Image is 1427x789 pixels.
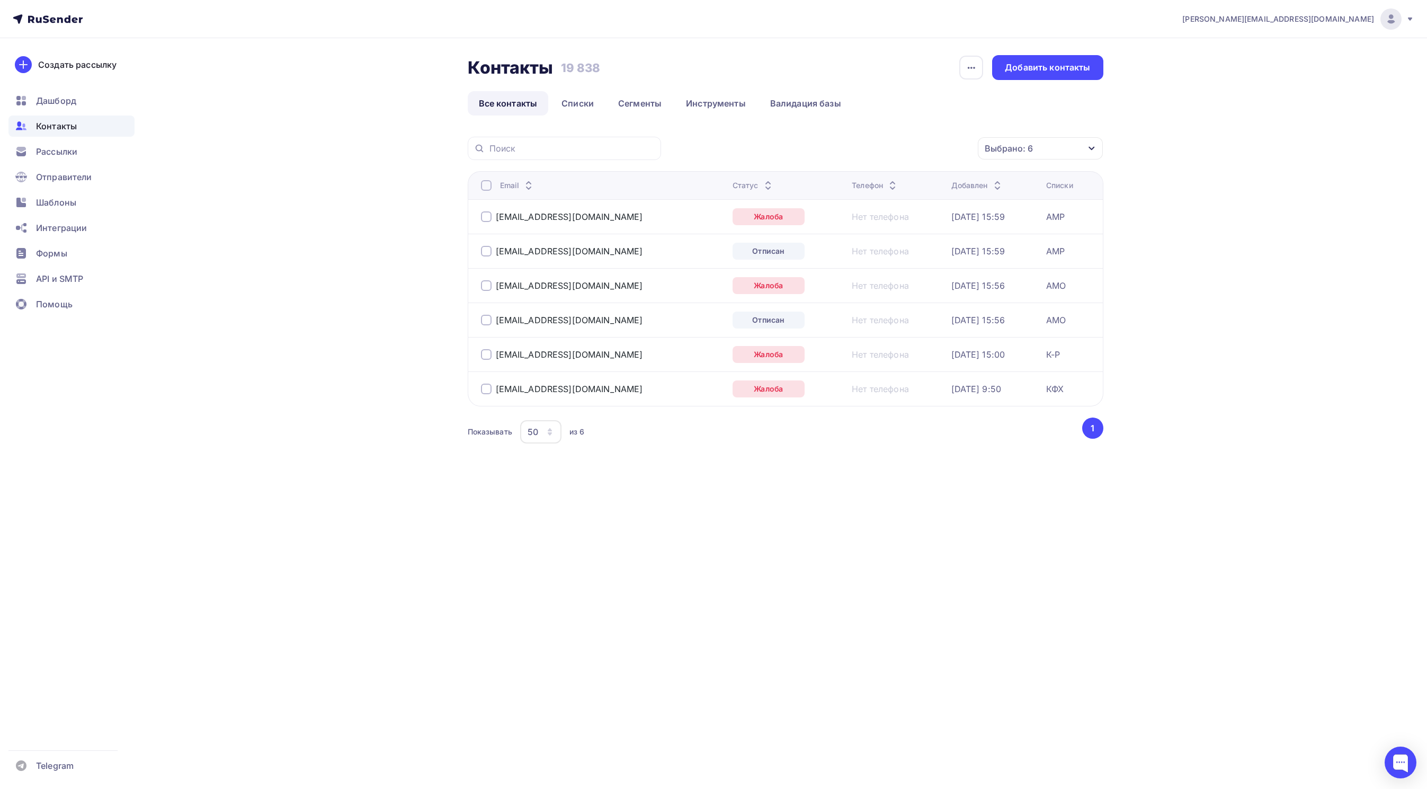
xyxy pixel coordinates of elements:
[951,211,1005,222] a: [DATE] 15:59
[852,246,909,256] a: Нет телефона
[1046,315,1066,325] a: АМО
[852,180,899,191] div: Телефон
[496,246,643,256] a: [EMAIL_ADDRESS][DOMAIN_NAME]
[1046,384,1064,394] a: КФХ
[1046,180,1073,191] div: Списки
[36,171,92,183] span: Отправители
[733,346,805,363] a: Жалоба
[852,315,909,325] a: Нет телефона
[561,60,601,75] h3: 19 838
[468,91,549,116] a: Все контакты
[36,94,76,107] span: Дашборд
[569,427,585,437] div: из 6
[36,759,74,772] span: Telegram
[1005,61,1090,74] div: Добавить контакты
[550,91,605,116] a: Списки
[1182,14,1374,24] span: [PERSON_NAME][EMAIL_ADDRESS][DOMAIN_NAME]
[951,384,1002,394] a: [DATE] 9:50
[759,91,852,116] a: Валидация базы
[1182,8,1414,30] a: [PERSON_NAME][EMAIL_ADDRESS][DOMAIN_NAME]
[496,315,643,325] a: [EMAIL_ADDRESS][DOMAIN_NAME]
[528,425,538,438] div: 50
[675,91,757,116] a: Инструменты
[496,349,643,360] a: [EMAIL_ADDRESS][DOMAIN_NAME]
[496,211,643,222] a: [EMAIL_ADDRESS][DOMAIN_NAME]
[852,349,909,360] a: Нет телефона
[1046,349,1060,360] a: К-Р
[1080,418,1103,439] ul: Pagination
[520,420,562,444] button: 50
[500,180,536,191] div: Email
[733,277,805,294] a: Жалоба
[36,120,77,132] span: Контакты
[468,427,512,437] div: Показывать
[8,192,135,213] a: Шаблоны
[852,384,909,394] a: Нет телефона
[36,145,77,158] span: Рассылки
[8,243,135,264] a: Формы
[733,243,805,260] a: Отписан
[951,246,1005,256] a: [DATE] 15:59
[1046,246,1065,256] a: АМР
[1046,211,1065,222] a: АМР
[985,142,1033,155] div: Выбрано: 6
[951,315,1005,325] a: [DATE] 15:56
[951,280,1005,291] a: [DATE] 15:56
[951,349,1005,360] a: [DATE] 15:00
[733,312,805,329] a: Отписан
[733,208,805,225] a: Жалоба
[36,247,67,260] span: Формы
[1082,418,1103,439] button: Go to page 1
[38,58,117,71] div: Создать рассылку
[733,380,805,397] a: Жалоба
[489,143,655,154] input: Поиск
[496,280,643,291] a: [EMAIL_ADDRESS][DOMAIN_NAME]
[36,221,87,234] span: Интеграции
[852,211,909,222] a: Нет телефона
[1046,280,1066,291] a: АМО
[468,57,554,78] h2: Контакты
[36,196,76,209] span: Шаблоны
[951,180,1004,191] div: Добавлен
[36,298,73,311] span: Помощь
[8,141,135,162] a: Рассылки
[8,166,135,188] a: Отправители
[733,180,774,191] div: Статус
[36,272,83,285] span: API и SMTP
[977,137,1103,160] button: Выбрано: 6
[607,91,673,116] a: Сегменты
[8,90,135,111] a: Дашборд
[852,280,909,291] a: Нет телефона
[496,384,643,394] a: [EMAIL_ADDRESS][DOMAIN_NAME]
